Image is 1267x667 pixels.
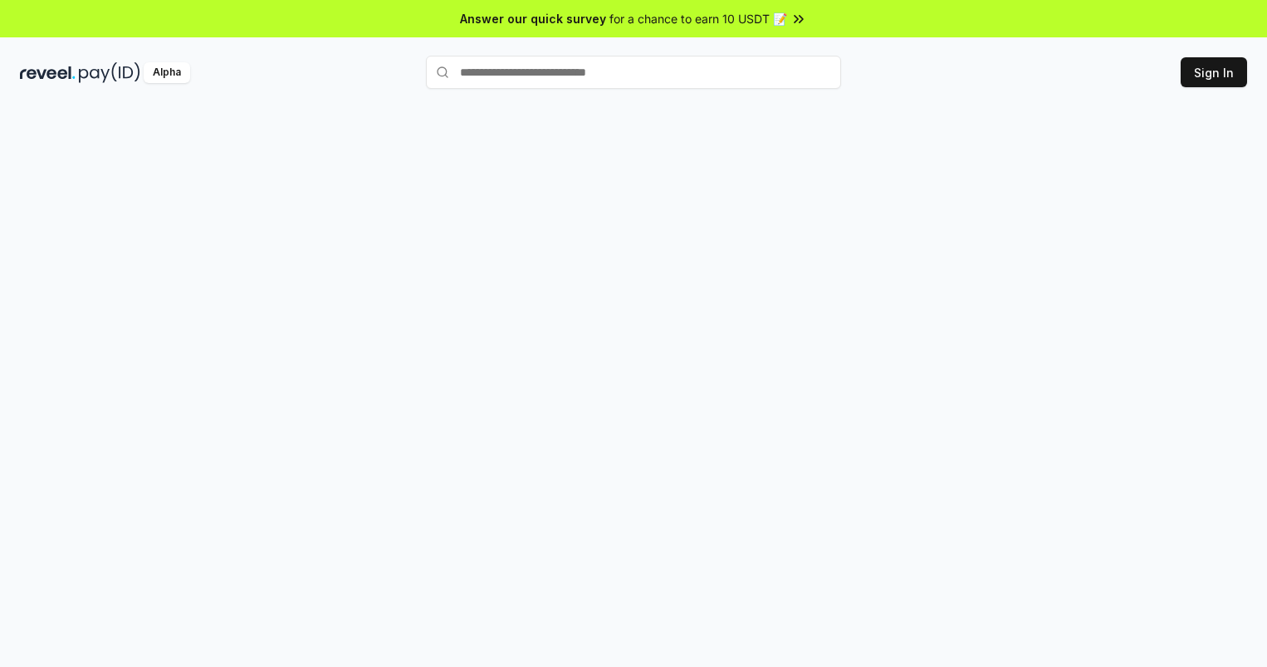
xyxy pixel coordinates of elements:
div: Alpha [144,62,190,83]
span: for a chance to earn 10 USDT 📝 [609,10,787,27]
span: Answer our quick survey [460,10,606,27]
button: Sign In [1181,57,1247,87]
img: pay_id [79,62,140,83]
img: reveel_dark [20,62,76,83]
